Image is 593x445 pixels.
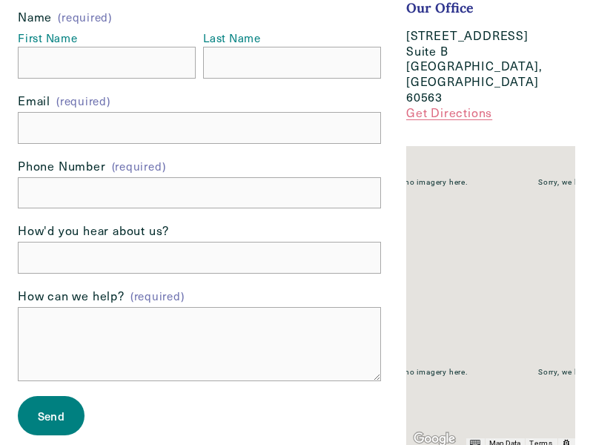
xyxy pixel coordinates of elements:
p: [STREET_ADDRESS] Suite B [GEOGRAPHIC_DATA], [GEOGRAPHIC_DATA] 60563 [406,28,575,121]
span: Email [18,93,50,109]
div: First Name [18,31,196,47]
span: Send [38,408,64,423]
span: Name [18,10,52,25]
div: Ivy Lane Counseling 618 West 5th Ave Suite B Naperville, IL 60563 [481,270,500,297]
span: (required) [56,94,110,109]
span: Phone Number [18,159,106,174]
span: (required) [112,161,166,172]
a: Get Directions [406,105,492,120]
span: How'd you hear about us? [18,223,169,239]
div: Last Name [203,31,381,47]
button: SendSend [18,396,85,435]
span: (required) [130,289,185,304]
span: How can we help? [18,289,125,304]
span: (required) [58,12,112,23]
